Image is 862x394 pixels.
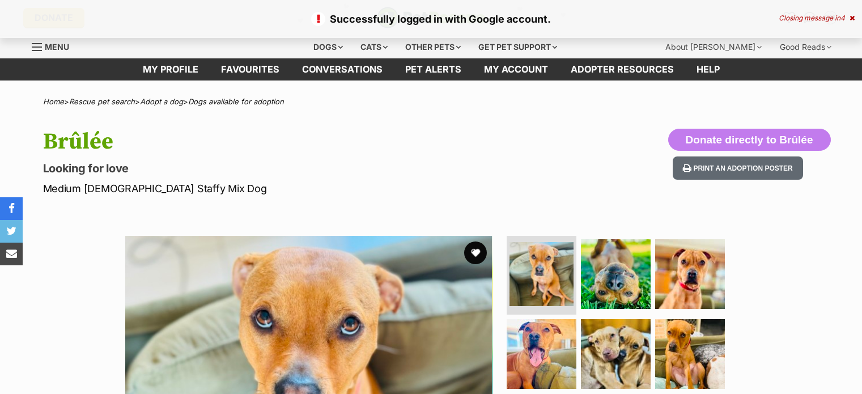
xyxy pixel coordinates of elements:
[397,36,469,58] div: Other pets
[657,36,770,58] div: About [PERSON_NAME]
[43,181,523,196] p: Medium [DEMOGRAPHIC_DATA] Staffy Mix Dog
[507,319,576,389] img: Photo of Brûlée
[464,242,487,264] button: favourite
[188,97,284,106] a: Dogs available for adoption
[673,156,803,180] button: Print an adoption poster
[509,242,574,306] img: Photo of Brûlée
[43,97,64,106] a: Home
[581,239,651,309] img: Photo of Brûlée
[210,58,291,81] a: Favourites
[473,58,559,81] a: My account
[772,36,839,58] div: Good Reads
[779,14,855,22] div: Closing message in
[840,14,845,22] span: 4
[43,129,523,155] h1: Brûlée
[45,42,69,52] span: Menu
[655,319,725,389] img: Photo of Brûlée
[655,239,725,309] img: Photo of Brûlée
[581,319,651,389] img: Photo of Brûlée
[394,58,473,81] a: Pet alerts
[69,97,135,106] a: Rescue pet search
[131,58,210,81] a: My profile
[32,36,77,56] a: Menu
[291,58,394,81] a: conversations
[559,58,685,81] a: Adopter resources
[305,36,351,58] div: Dogs
[43,160,523,176] p: Looking for love
[353,36,396,58] div: Cats
[140,97,183,106] a: Adopt a dog
[685,58,731,81] a: Help
[668,129,831,151] button: Donate directly to Brûlée
[470,36,565,58] div: Get pet support
[11,11,851,27] p: Successfully logged in with Google account.
[15,98,848,106] div: > > >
